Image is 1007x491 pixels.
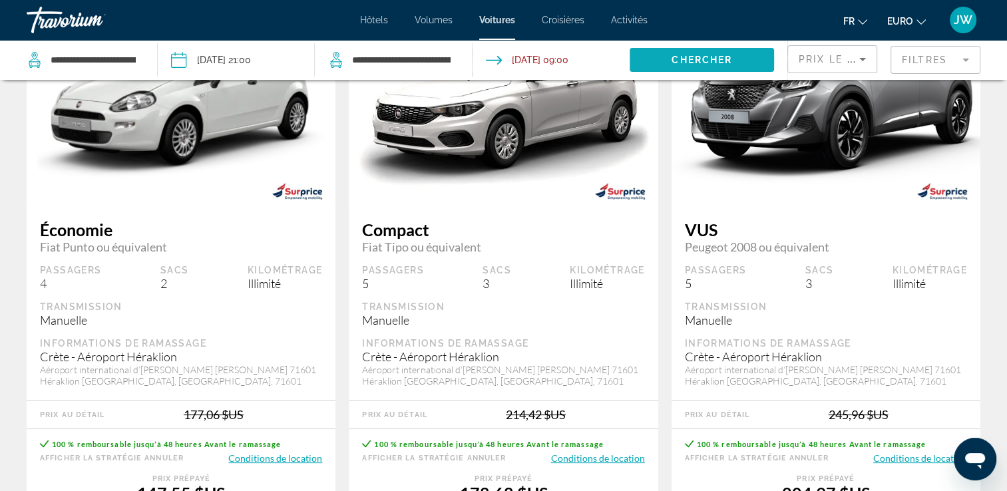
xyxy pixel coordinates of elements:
div: Sacs [160,264,189,276]
div: Manuelle [685,313,967,327]
button: Conditions de location [228,452,322,464]
div: Prix au détail [362,410,427,419]
div: Prix prépayé [40,474,322,483]
div: Passagers [362,264,424,276]
button: Afficher la stratégie Annuler [362,452,506,464]
span: Prix le plus bas [799,54,903,65]
img: SURPRIX [259,176,335,206]
div: Sacs [483,264,511,276]
mat-select: Trier par [799,51,866,67]
button: Changer la langue [843,11,867,31]
span: Peugeot 2008 ou équivalent [685,240,967,254]
div: Transmission [40,301,322,313]
div: Kilométrage [893,264,967,276]
button: Afficher la stratégie Annuler [40,452,184,464]
span: Compact [362,220,644,240]
div: Aéroport international d’[PERSON_NAME] [PERSON_NAME] 71601 Héraklion [GEOGRAPHIC_DATA], [GEOGRAPH... [40,364,322,387]
a: Volumes [415,15,453,25]
img: SURPRIX [904,176,980,206]
a: Activités [611,15,648,25]
a: Voitures [479,15,515,25]
a: Hôtels [360,15,388,25]
span: 100 % remboursable jusqu’à 48 heures Avant le ramassage [52,440,282,448]
span: 100 % remboursable jusqu’à 48 heures Avant le ramassage [374,440,604,448]
span: 100 % remboursable jusqu’à 48 heures Avant le ramassage [697,440,926,448]
span: JW [954,13,972,27]
img: primary.png [672,6,980,194]
a: Croisières [542,15,584,25]
div: 2 [160,276,189,291]
div: Sacs [805,264,834,276]
div: Informations de ramassage [362,337,644,349]
div: 3 [805,276,834,291]
div: Illimité [570,276,644,291]
a: Travorium [27,3,160,37]
button: Conditions de location [873,452,967,464]
div: Aéroport international d’[PERSON_NAME] [PERSON_NAME] 71601 Héraklion [GEOGRAPHIC_DATA], [GEOGRAPH... [362,364,644,387]
button: Date de prise en charge : 18 sept. 2025 21:00 [171,40,251,80]
div: Transmission [362,301,644,313]
div: Transmission [685,301,967,313]
button: Changer de devise [887,11,926,31]
div: Illimité [248,276,322,291]
div: 177,06 $US [184,407,244,422]
span: Fiat Tipo ou équivalent [362,240,644,254]
div: Informations de ramassage [40,337,322,349]
span: Fiat Punto ou équivalent [40,240,322,254]
div: Informations de ramassage [685,337,967,349]
div: Crète - Aéroport Héraklion [40,349,322,364]
iframe: Button to launch messaging window [954,438,996,480]
img: SURPRIX [582,176,658,206]
button: Afficher la stratégie Annuler [685,452,829,464]
button: Menu utilisateur [946,6,980,34]
div: Illimité [893,276,967,291]
div: Prix au détail [40,410,104,419]
span: EURO [887,16,913,27]
div: 245,96 $US [829,407,889,422]
div: Manuelle [362,313,644,327]
span: Chercher [672,55,732,65]
div: Prix prépayé [362,474,644,483]
img: primary.png [27,12,335,188]
div: Kilométrage [248,264,322,276]
img: primary.png [349,7,658,193]
div: 214,42 $US [506,407,566,422]
span: Fr [843,16,855,27]
span: Économie [40,220,322,240]
button: Date de restitution : 27 sept. 2025 09:00 [486,40,568,80]
button: Conditions de location [551,452,645,464]
div: 3 [483,276,511,291]
div: Prix au détail [685,410,749,419]
div: 4 [40,276,102,291]
div: Manuelle [40,313,322,327]
div: 5 [685,276,747,291]
div: Crète - Aéroport Héraklion [362,349,644,364]
div: Kilométrage [570,264,644,276]
span: VUS [685,220,967,240]
div: Passagers [40,264,102,276]
div: Aéroport international d’[PERSON_NAME] [PERSON_NAME] 71601 Héraklion [GEOGRAPHIC_DATA], [GEOGRAPH... [685,364,967,387]
div: Prix prépayé [685,474,967,483]
div: 5 [362,276,424,291]
div: Passagers [685,264,747,276]
div: Crète - Aéroport Héraklion [685,349,967,364]
button: Filtre [891,45,980,75]
button: Chercher [630,48,774,72]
